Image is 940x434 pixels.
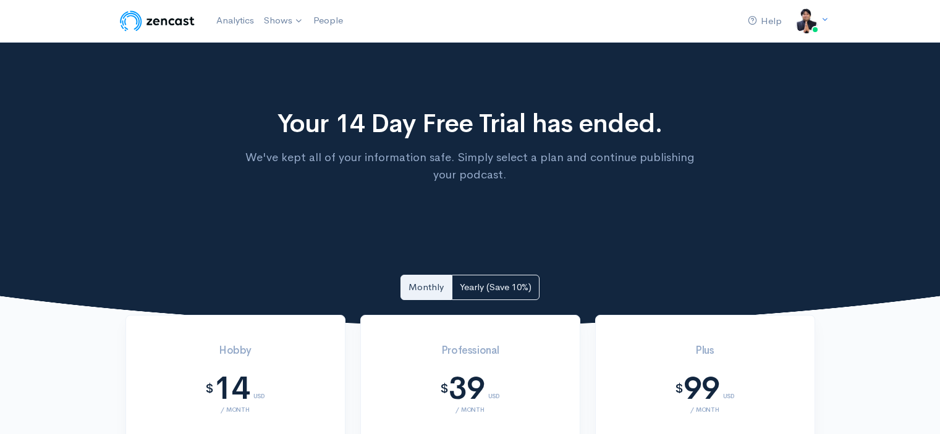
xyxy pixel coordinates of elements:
[259,7,308,35] a: Shows
[376,345,565,357] h3: Professional
[400,275,452,300] a: Monthly
[440,382,449,396] div: $
[141,406,330,413] div: / month
[794,9,819,33] img: ...
[242,149,698,183] p: We've kept all of your information safe. Simply select a plan and continue publishing your podcast.
[611,406,800,413] div: / month
[308,7,348,34] a: People
[449,371,485,406] div: 39
[214,371,250,406] div: 14
[452,275,540,300] a: Yearly (Save 10%)
[743,8,787,35] a: Help
[675,382,684,396] div: $
[723,378,735,399] div: USD
[684,371,719,406] div: 99
[242,109,698,138] h1: Your 14 Day Free Trial has ended.
[376,406,565,413] div: / month
[118,9,197,33] img: ZenCast Logo
[253,378,265,399] div: USD
[898,392,928,422] iframe: gist-messenger-bubble-iframe
[141,345,330,357] h3: Hobby
[205,382,214,396] div: $
[211,7,259,34] a: Analytics
[488,378,500,399] div: USD
[611,345,800,357] h3: Plus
